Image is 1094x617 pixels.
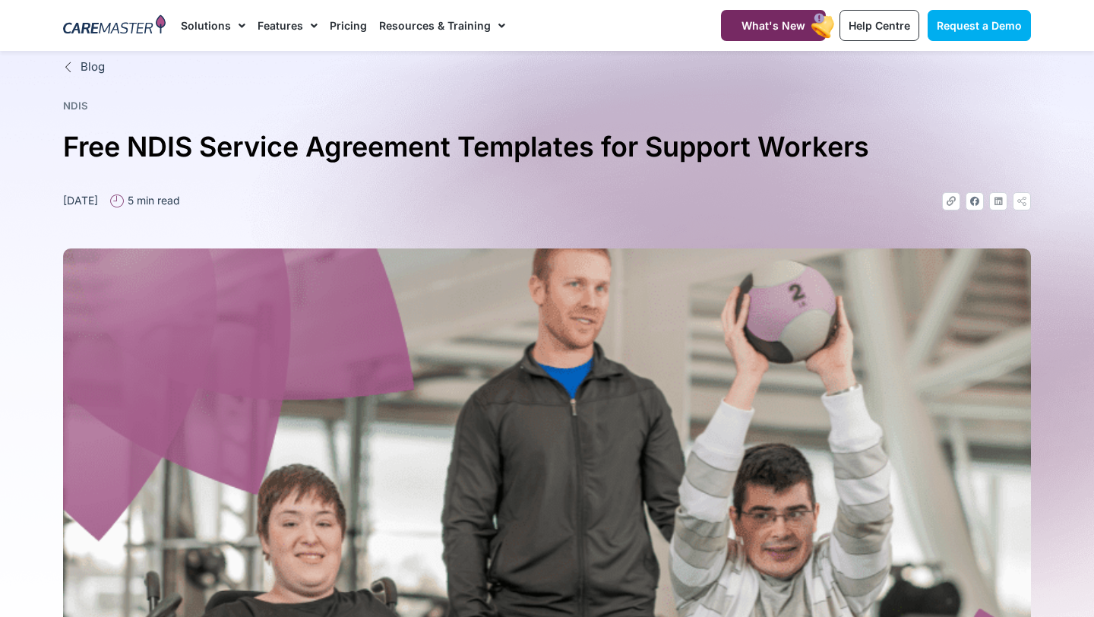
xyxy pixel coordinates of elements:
a: What's New [721,10,826,41]
time: [DATE] [63,194,98,207]
a: NDIS [63,100,88,112]
span: Blog [77,59,105,76]
span: Request a Demo [937,19,1022,32]
a: Blog [63,59,1031,76]
h1: Free NDIS Service Agreement Templates for Support Workers [63,125,1031,169]
span: 5 min read [124,192,180,208]
a: Help Centre [839,10,919,41]
span: Help Centre [849,19,910,32]
a: Request a Demo [928,10,1031,41]
span: What's New [741,19,805,32]
img: CareMaster Logo [63,14,166,37]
